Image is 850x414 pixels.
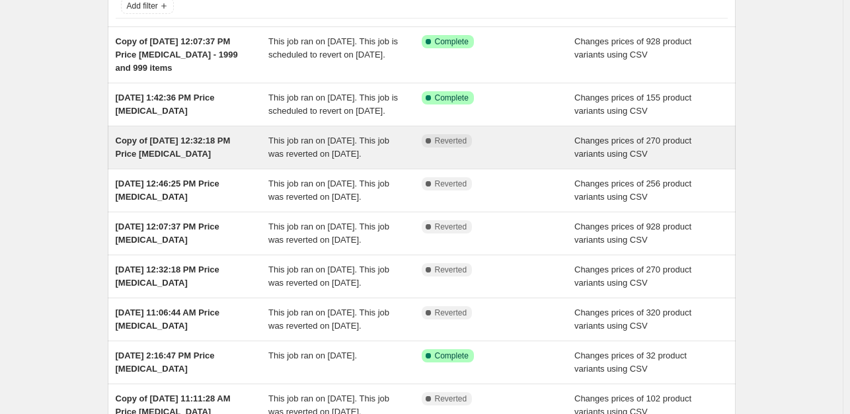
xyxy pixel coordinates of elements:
[268,179,389,202] span: This job ran on [DATE]. This job was reverted on [DATE].
[116,93,215,116] span: [DATE] 1:42:36 PM Price [MEDICAL_DATA]
[268,308,389,331] span: This job ran on [DATE]. This job was reverted on [DATE].
[116,308,220,331] span: [DATE] 11:06:44 AM Price [MEDICAL_DATA]
[574,222,691,245] span: Changes prices of 928 product variants using CSV
[574,136,691,159] span: Changes prices of 270 product variants using CSV
[574,351,687,374] span: Changes prices of 32 product variants using CSV
[268,222,389,245] span: This job ran on [DATE]. This job was reverted on [DATE].
[574,265,691,288] span: Changes prices of 270 product variants using CSV
[116,265,219,288] span: [DATE] 12:32:18 PM Price [MEDICAL_DATA]
[435,136,467,146] span: Reverted
[574,93,691,116] span: Changes prices of 155 product variants using CSV
[435,265,467,275] span: Reverted
[435,36,469,47] span: Complete
[116,136,231,159] span: Copy of [DATE] 12:32:18 PM Price [MEDICAL_DATA]
[116,179,219,202] span: [DATE] 12:46:25 PM Price [MEDICAL_DATA]
[574,179,691,202] span: Changes prices of 256 product variants using CSV
[116,222,219,245] span: [DATE] 12:07:37 PM Price [MEDICAL_DATA]
[268,136,389,159] span: This job ran on [DATE]. This job was reverted on [DATE].
[435,351,469,361] span: Complete
[435,393,467,404] span: Reverted
[574,308,691,331] span: Changes prices of 320 product variants using CSV
[116,351,215,374] span: [DATE] 2:16:47 PM Price [MEDICAL_DATA]
[116,36,238,73] span: Copy of [DATE] 12:07:37 PM Price [MEDICAL_DATA] - 1999 and 999 items
[435,222,467,232] span: Reverted
[268,36,398,60] span: This job ran on [DATE]. This job is scheduled to revert on [DATE].
[268,265,389,288] span: This job ran on [DATE]. This job was reverted on [DATE].
[435,93,469,103] span: Complete
[435,179,467,189] span: Reverted
[127,1,158,11] span: Add filter
[268,93,398,116] span: This job ran on [DATE]. This job is scheduled to revert on [DATE].
[574,36,691,60] span: Changes prices of 928 product variants using CSV
[268,351,357,360] span: This job ran on [DATE].
[435,308,467,318] span: Reverted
